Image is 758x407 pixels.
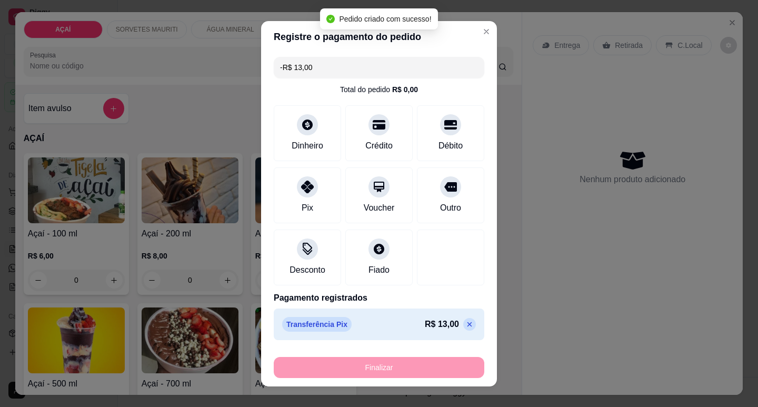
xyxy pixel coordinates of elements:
div: Crédito [365,140,393,152]
div: Fiado [368,264,390,276]
div: Pix [302,202,313,214]
div: Voucher [364,202,395,214]
div: Outro [440,202,461,214]
button: Close [478,23,495,40]
div: Débito [438,140,463,152]
header: Registre o pagamento do pedido [261,21,497,53]
div: R$ 0,00 [392,84,418,95]
p: Pagamento registrados [274,292,484,304]
p: Transferência Pix [282,317,352,332]
div: Total do pedido [340,84,418,95]
div: Dinheiro [292,140,323,152]
p: R$ 13,00 [425,318,459,331]
span: check-circle [326,15,335,23]
div: Desconto [290,264,325,276]
input: Ex.: hambúrguer de cordeiro [280,57,478,78]
span: Pedido criado com sucesso! [339,15,431,23]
